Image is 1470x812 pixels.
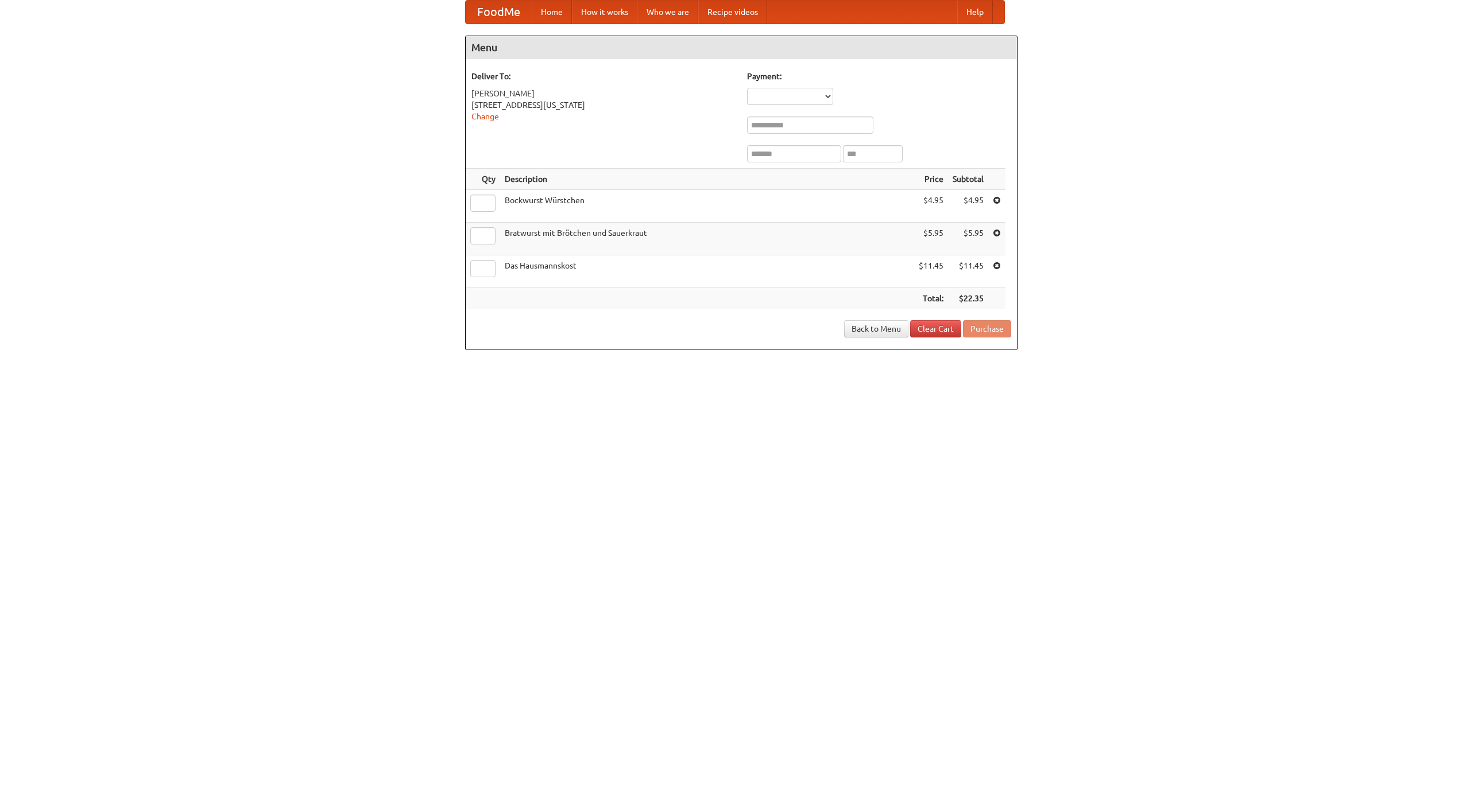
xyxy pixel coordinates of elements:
[747,71,1011,82] h5: Payment:
[500,169,914,190] th: Description
[914,288,948,309] th: Total:
[844,320,908,337] a: Back to Menu
[466,36,1017,59] h4: Menu
[948,223,988,255] td: $5.95
[532,1,572,24] a: Home
[500,223,914,255] td: Bratwurst mit Brötchen und Sauerkraut
[914,255,948,288] td: $11.45
[500,255,914,288] td: Das Hausmannskost
[698,1,767,24] a: Recipe videos
[500,190,914,223] td: Bockwurst Würstchen
[948,190,988,223] td: $4.95
[914,223,948,255] td: $5.95
[471,99,736,111] div: [STREET_ADDRESS][US_STATE]
[572,1,637,24] a: How it works
[957,1,993,24] a: Help
[471,71,736,82] h5: Deliver To:
[466,1,532,24] a: FoodMe
[466,169,500,190] th: Qty
[948,288,988,309] th: $22.35
[471,112,499,121] a: Change
[471,88,736,99] div: [PERSON_NAME]
[914,190,948,223] td: $4.95
[914,169,948,190] th: Price
[910,320,961,337] a: Clear Cart
[948,255,988,288] td: $11.45
[963,320,1011,337] button: Purchase
[637,1,698,24] a: Who we are
[948,169,988,190] th: Subtotal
